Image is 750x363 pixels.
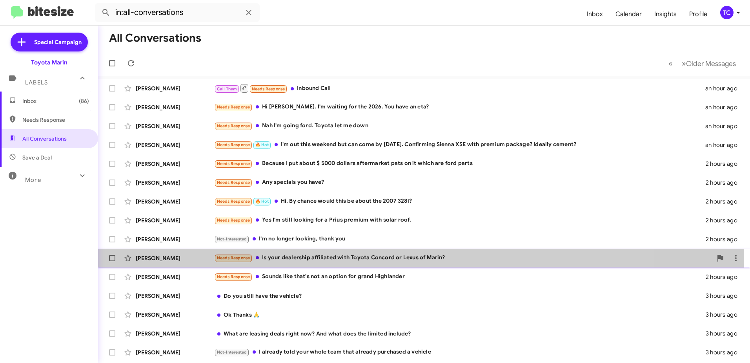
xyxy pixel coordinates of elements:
div: TC [720,6,734,19]
div: [PERSON_NAME] [136,122,214,130]
h1: All Conversations [109,32,201,44]
span: Special Campaign [34,38,82,46]
div: an hour ago [705,84,744,92]
div: Hi. By chance would this be about the 2007 328i? [214,197,706,206]
a: Calendar [609,3,648,26]
span: Needs Response [217,161,250,166]
input: Search [95,3,260,22]
span: Needs Response [252,86,285,92]
div: [PERSON_NAME] [136,235,214,243]
a: Profile [683,3,714,26]
div: [PERSON_NAME] [136,348,214,356]
div: 2 hours ago [706,216,744,224]
div: Toyota Marin [31,59,67,66]
div: Do you still have the vehicle? [214,292,706,300]
div: I'm out this weekend but can come by [DATE]. Confirming Sienna XSE with premium package? Ideally ... [214,140,705,149]
span: Needs Response [217,274,250,279]
div: [PERSON_NAME] [136,179,214,187]
div: [PERSON_NAME] [136,141,214,149]
span: Needs Response [217,142,250,147]
span: Older Messages [686,59,736,68]
div: [PERSON_NAME] [136,273,214,281]
div: Any specials you have? [214,178,706,187]
div: 2 hours ago [706,179,744,187]
span: Needs Response [217,255,250,260]
button: TC [714,6,741,19]
div: Is your dealership affiliated with Toyota Concord or Lexus of Marin? [214,253,712,262]
div: Yes I'm still looking for a Prius premium with solar roof. [214,216,706,225]
div: Sounds like that's not an option for grand Highlander [214,272,706,281]
button: Next [677,55,741,71]
span: « [668,59,673,68]
span: Inbox [22,97,89,105]
div: Hi [PERSON_NAME]. I'm waiting for the 2026. You have an eta? [214,103,705,112]
a: Special Campaign [11,33,88,51]
span: Needs Response [217,104,250,110]
div: 2 hours ago [706,160,744,168]
a: Insights [648,3,683,26]
div: [PERSON_NAME] [136,311,214,319]
span: Needs Response [217,123,250,128]
div: 3 hours ago [706,348,744,356]
span: All Conversations [22,135,67,143]
span: 🔥 Hot [255,142,269,147]
span: Needs Response [217,218,250,223]
div: [PERSON_NAME] [136,216,214,224]
div: [PERSON_NAME] [136,330,214,337]
div: Ok Thanks 🙏 [214,311,706,319]
div: an hour ago [705,103,744,111]
span: » [682,59,686,68]
div: 3 hours ago [706,292,744,300]
span: (86) [79,97,89,105]
span: Not-Interested [217,350,247,355]
span: Call Them [217,86,237,92]
div: [PERSON_NAME] [136,254,214,262]
div: Because I put about $ 5000 dollars aftermarket pats on it which are ford parts [214,159,706,168]
span: Labels [25,79,48,86]
div: Inbound Call [214,83,705,93]
div: [PERSON_NAME] [136,160,214,168]
span: 🔥 Hot [255,199,269,204]
div: 3 hours ago [706,330,744,337]
div: 3 hours ago [706,311,744,319]
nav: Page navigation example [664,55,741,71]
div: an hour ago [705,141,744,149]
span: Needs Response [217,199,250,204]
span: Needs Response [22,116,89,124]
div: I already told your whole team that already purchased a vehicle [214,348,706,357]
span: Needs Response [217,180,250,185]
span: Save a Deal [22,154,52,161]
div: [PERSON_NAME] [136,198,214,205]
div: an hour ago [705,122,744,130]
div: 2 hours ago [706,273,744,281]
button: Previous [664,55,677,71]
span: More [25,176,41,183]
div: 2 hours ago [706,235,744,243]
span: Not-Interested [217,236,247,242]
div: [PERSON_NAME] [136,84,214,92]
div: [PERSON_NAME] [136,103,214,111]
div: What are leasing deals right now? And what does the limited include? [214,330,706,337]
div: 2 hours ago [706,198,744,205]
div: [PERSON_NAME] [136,292,214,300]
a: Inbox [581,3,609,26]
div: Nah I'm going ford. Toyota let me down [214,121,705,130]
div: I'm no longer looking, thank you [214,235,706,244]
